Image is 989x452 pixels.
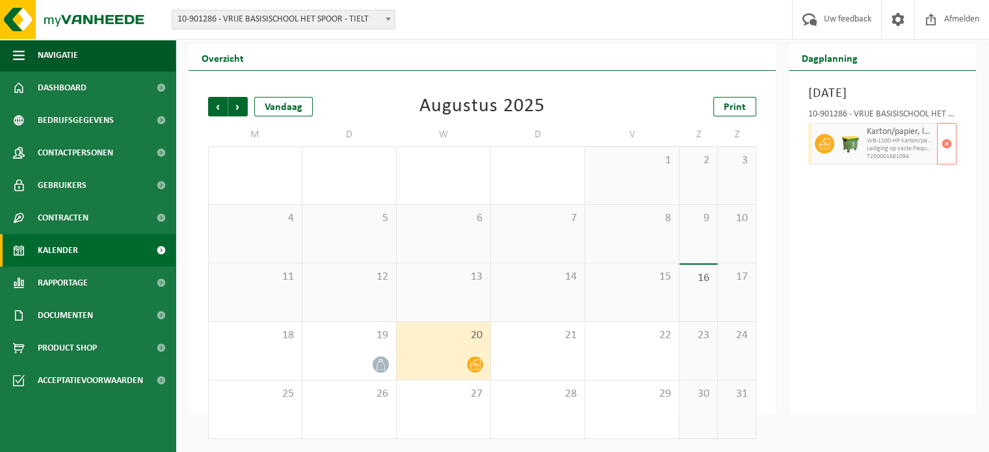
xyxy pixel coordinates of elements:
[38,72,86,104] span: Dashboard
[718,123,756,146] td: Z
[808,84,956,103] h3: [DATE]
[808,110,956,123] div: 10-901286 - VRIJE BASISISCHOOL HET SPOOR - TIELT
[724,387,749,401] span: 31
[403,328,484,343] span: 20
[789,45,871,70] h2: Dagplanning
[724,153,749,168] span: 3
[309,328,389,343] span: 19
[215,387,295,401] span: 25
[491,123,585,146] td: D
[724,102,746,113] span: Print
[592,211,672,226] span: 8
[208,123,302,146] td: M
[867,127,934,137] span: Karton/papier, los (bedrijven)
[867,137,934,145] span: WB-1100-HP karton/papier, los (bedrijven)
[38,104,114,137] span: Bedrijfsgegevens
[592,387,672,401] span: 29
[867,153,934,161] span: T250001681094
[189,45,257,70] h2: Overzicht
[592,328,672,343] span: 22
[254,97,313,116] div: Vandaag
[172,10,395,29] span: 10-901286 - VRIJE BASISISCHOOL HET SPOOR - TIELT
[497,328,578,343] span: 21
[713,97,756,116] a: Print
[686,153,711,168] span: 2
[309,211,389,226] span: 5
[592,153,672,168] span: 1
[309,387,389,401] span: 26
[228,97,248,116] span: Volgende
[686,271,711,286] span: 16
[841,134,860,153] img: WB-1100-HPE-GN-50
[38,332,97,364] span: Product Shop
[724,270,749,284] span: 17
[585,123,679,146] td: V
[38,234,78,267] span: Kalender
[686,387,711,401] span: 30
[686,211,711,226] span: 9
[38,267,88,299] span: Rapportage
[215,211,295,226] span: 4
[403,387,484,401] span: 27
[309,270,389,284] span: 12
[592,270,672,284] span: 15
[419,97,545,116] div: Augustus 2025
[867,145,934,153] span: Lediging op vaste frequentie
[208,97,228,116] span: Vorige
[397,123,491,146] td: W
[497,211,578,226] span: 7
[215,270,295,284] span: 11
[403,270,484,284] span: 13
[724,328,749,343] span: 24
[38,169,86,202] span: Gebruikers
[38,364,143,397] span: Acceptatievoorwaarden
[724,211,749,226] span: 10
[38,202,88,234] span: Contracten
[497,270,578,284] span: 14
[302,123,397,146] td: D
[38,299,93,332] span: Documenten
[403,211,484,226] span: 6
[497,387,578,401] span: 28
[215,328,295,343] span: 18
[686,328,711,343] span: 23
[679,123,718,146] td: Z
[38,39,78,72] span: Navigatie
[38,137,113,169] span: Contactpersonen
